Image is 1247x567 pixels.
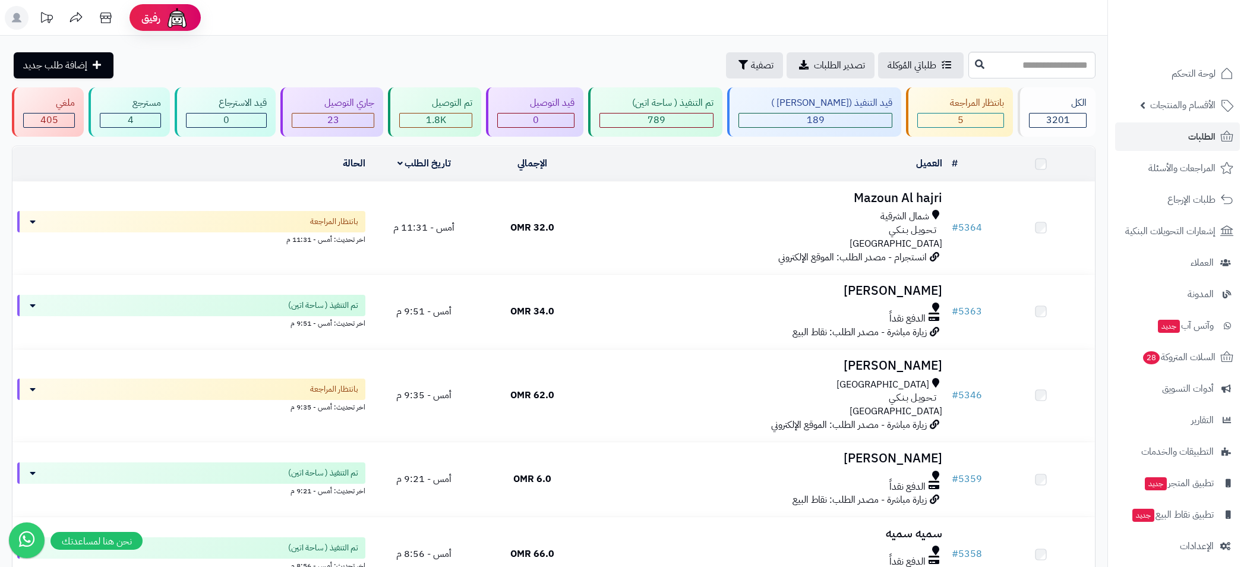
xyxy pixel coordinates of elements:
div: ملغي [23,96,75,110]
span: 28 [1143,351,1160,364]
span: # [952,220,958,235]
a: الحالة [343,156,365,171]
span: 23 [327,113,339,127]
span: # [952,388,958,402]
a: تم التنفيذ ( ساحة اتين) 789 [586,87,725,137]
span: التقارير [1191,412,1214,429]
div: اخر تحديث: أمس - 9:35 م [17,400,365,412]
span: بانتظار المراجعة [310,216,358,228]
a: وآتس آبجديد [1115,311,1240,340]
span: 789 [648,113,665,127]
a: #5364 [952,220,982,235]
a: قيد التوصيل 0 [484,87,586,137]
span: العملاء [1191,254,1214,271]
span: الدفع نقداً [889,480,926,494]
span: 34.0 OMR [510,304,554,319]
a: #5359 [952,472,982,486]
div: بانتظار المراجعة [917,96,1004,110]
a: إضافة طلب جديد [14,52,113,78]
a: تطبيق المتجرجديد [1115,469,1240,497]
div: اخر تحديث: أمس - 9:51 م [17,316,365,329]
a: #5346 [952,388,982,402]
span: 0 [223,113,229,127]
span: جديد [1145,477,1167,490]
span: أمس - 9:35 م [396,388,452,402]
div: 189 [739,114,892,127]
h3: سميه سميه [591,527,942,540]
a: #5363 [952,304,982,319]
span: الأقسام والمنتجات [1150,97,1216,114]
span: زيارة مباشرة - مصدر الطلب: نقاط البيع [793,493,927,507]
img: ai-face.png [165,6,189,30]
div: 4 [100,114,160,127]
a: مسترجع 4 [86,87,172,137]
div: قيد التوصيل [497,96,574,110]
a: قيد التنفيذ ([PERSON_NAME] ) 189 [725,87,904,137]
span: 32.0 OMR [510,220,554,235]
span: تطبيق المتجر [1144,475,1214,492]
div: اخر تحديث: أمس - 11:31 م [17,232,365,245]
span: 405 [40,113,58,127]
span: 1.8K [426,113,446,127]
span: 6.0 OMR [513,472,551,486]
a: العملاء [1115,248,1240,277]
span: زيارة مباشرة - مصدر الطلب: الموقع الإلكتروني [771,418,927,432]
a: تصدير الطلبات [787,52,875,78]
span: شمال الشرقية [880,210,929,223]
a: السلات المتروكة28 [1115,343,1240,371]
div: 0 [498,114,574,127]
span: # [952,304,958,319]
a: جاري التوصيل 23 [278,87,386,137]
span: جديد [1158,320,1180,333]
span: 189 [807,113,825,127]
span: الدفع نقداً [889,312,926,326]
span: لوحة التحكم [1172,65,1216,82]
a: الإعدادات [1115,532,1240,560]
h3: [PERSON_NAME] [591,452,942,465]
a: المدونة [1115,280,1240,308]
span: أدوات التسويق [1162,380,1214,397]
span: إضافة طلب جديد [23,58,87,73]
span: السلات المتروكة [1142,349,1216,366]
div: الكل [1029,96,1087,110]
a: أدوات التسويق [1115,374,1240,403]
h3: [PERSON_NAME] [591,359,942,373]
span: 4 [128,113,134,127]
span: تم التنفيذ ( ساحة اتين) [288,542,358,554]
a: التقارير [1115,406,1240,434]
span: [GEOGRAPHIC_DATA] [850,237,942,251]
span: تصدير الطلبات [814,58,865,73]
span: طلبات الإرجاع [1167,191,1216,208]
div: جاري التوصيل [292,96,374,110]
span: 5 [958,113,964,127]
img: logo-2.png [1166,31,1236,56]
a: الكل3201 [1015,87,1098,137]
div: قيد التنفيذ ([PERSON_NAME] ) [738,96,892,110]
span: 3201 [1046,113,1070,127]
span: تـحـويـل بـنـكـي [889,223,936,237]
div: 0 [187,114,266,127]
a: قيد الاسترجاع 0 [172,87,278,137]
a: طلبات الإرجاع [1115,185,1240,214]
span: # [952,472,958,486]
span: تـحـويـل بـنـكـي [889,391,936,405]
span: أمس - 8:56 م [396,547,452,561]
a: المراجعات والأسئلة [1115,154,1240,182]
div: 405 [24,114,74,127]
span: إشعارات التحويلات البنكية [1125,223,1216,240]
span: تصفية [751,58,774,73]
span: المراجعات والأسئلة [1148,160,1216,177]
div: تم التنفيذ ( ساحة اتين) [599,96,714,110]
a: الإجمالي [517,156,547,171]
span: [GEOGRAPHIC_DATA] [836,378,929,392]
div: قيد الاسترجاع [186,96,267,110]
span: 0 [533,113,539,127]
span: انستجرام - مصدر الطلب: الموقع الإلكتروني [778,250,927,264]
a: طلباتي المُوكلة [878,52,964,78]
a: #5358 [952,547,982,561]
span: الإعدادات [1180,538,1214,555]
a: لوحة التحكم [1115,59,1240,88]
h3: Mazoun Al hajri [591,191,942,205]
span: # [952,547,958,561]
span: التطبيقات والخدمات [1141,443,1214,460]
